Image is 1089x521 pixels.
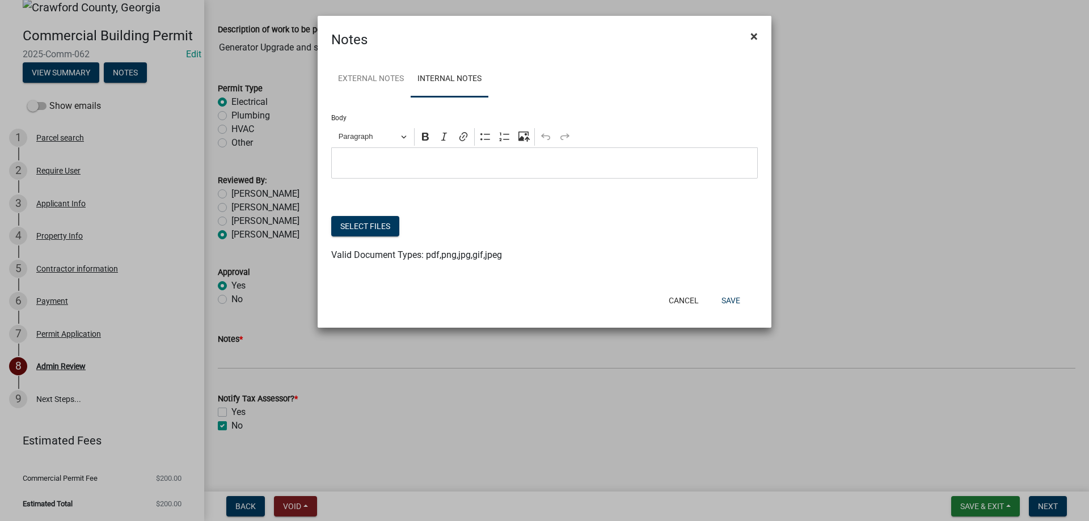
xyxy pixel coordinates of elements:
a: Internal Notes [411,61,488,98]
label: Body [331,115,347,121]
button: Paragraph, Heading [334,128,412,146]
div: Editor toolbar [331,126,758,147]
button: Close [741,20,767,52]
span: × [750,28,758,44]
button: Cancel [660,290,708,311]
button: Save [712,290,749,311]
span: Paragraph [339,130,398,143]
button: Select files [331,216,399,236]
div: Editor editing area: main. Press Alt+0 for help. [331,147,758,179]
span: Valid Document Types: pdf,png,jpg,gif,jpeg [331,249,502,260]
h4: Notes [331,29,368,50]
a: External Notes [331,61,411,98]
